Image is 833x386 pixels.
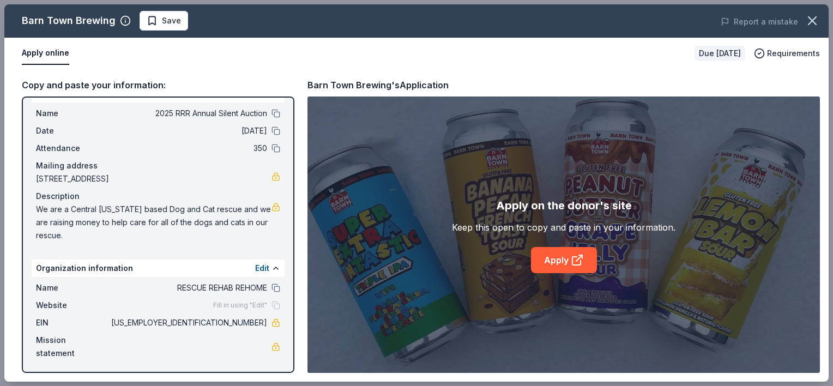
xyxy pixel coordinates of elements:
div: Description [36,190,280,203]
span: We are a Central [US_STATE] based Dog and Cat rescue and we are raising money to help care for al... [36,203,271,242]
span: EIN [36,316,109,329]
div: Organization information [32,260,285,277]
span: Fill in using "Edit" [213,301,267,310]
span: Date [36,124,109,137]
span: Mission statement [36,334,109,360]
span: Requirements [767,47,820,60]
span: RESCUE REHAB REHOME [109,281,267,294]
button: Report a mistake [721,15,798,28]
button: Save [140,11,188,31]
div: Barn Town Brewing's Application [307,78,449,92]
div: Mailing address [36,159,280,172]
div: Apply on the donor's site [496,197,632,214]
div: Barn Town Brewing [22,12,116,29]
div: Keep this open to copy and paste in your information. [452,221,675,234]
button: Edit [255,262,269,275]
span: 2025 RRR Annual Silent Auction [109,107,267,120]
span: Attendance [36,142,109,155]
span: Name [36,281,109,294]
div: Due [DATE] [695,46,745,61]
button: Requirements [754,47,820,60]
button: Apply online [22,42,69,65]
span: Save [162,14,181,27]
span: 350 [109,142,267,155]
span: [STREET_ADDRESS] [36,172,271,185]
span: Name [36,107,109,120]
span: [US_EMPLOYER_IDENTIFICATION_NUMBER] [109,316,267,329]
span: [DATE] [109,124,267,137]
div: Copy and paste your information: [22,78,294,92]
span: Website [36,299,109,312]
a: Apply [531,247,597,273]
